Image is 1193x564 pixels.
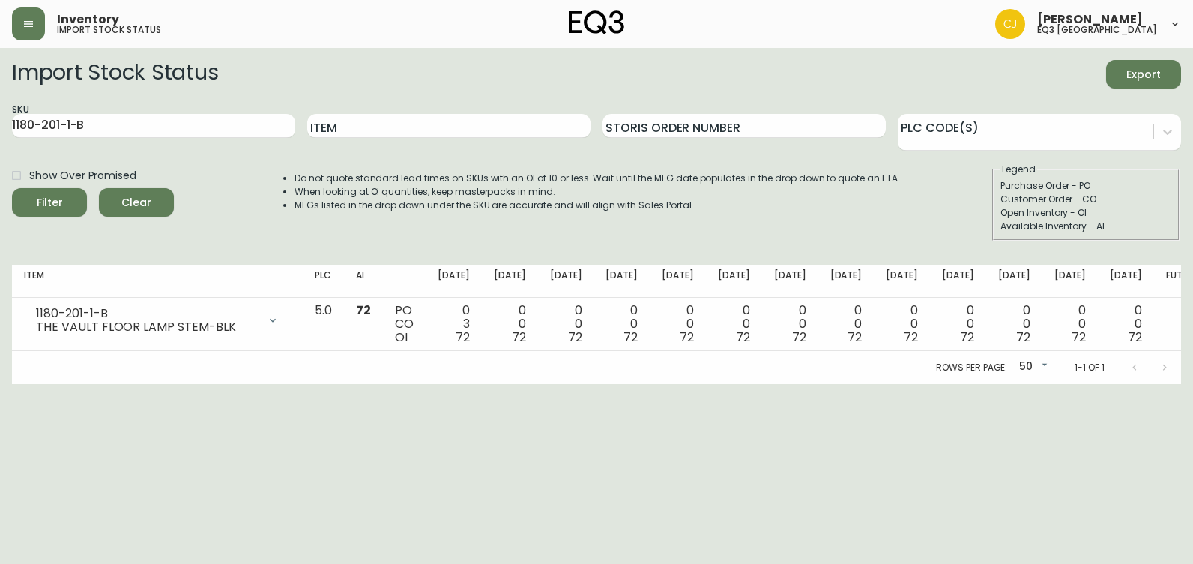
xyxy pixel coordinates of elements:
[1098,265,1154,298] th: [DATE]
[1037,25,1157,34] h5: eq3 [GEOGRAPHIC_DATA]
[818,265,875,298] th: [DATE]
[295,172,900,185] li: Do not quote standard lead times on SKUs with an OI of 10 or less. Wait until the MFG date popula...
[706,265,762,298] th: [DATE]
[36,320,258,334] div: THE VAULT FLOOR LAMP STEM-BLK
[24,304,291,337] div: 1180-201-1-BTHE VAULT FLOOR LAMP STEM-BLK
[395,328,408,346] span: OI
[1013,355,1051,379] div: 50
[57,25,161,34] h5: import stock status
[762,265,818,298] th: [DATE]
[344,265,383,298] th: AI
[848,328,862,346] span: 72
[1016,328,1030,346] span: 72
[830,304,863,344] div: 0 0
[874,265,930,298] th: [DATE]
[29,168,136,184] span: Show Over Promised
[680,328,694,346] span: 72
[456,328,470,346] span: 72
[303,298,344,351] td: 5.0
[111,193,162,212] span: Clear
[998,304,1030,344] div: 0 0
[426,265,482,298] th: [DATE]
[538,265,594,298] th: [DATE]
[1000,193,1171,206] div: Customer Order - CO
[356,301,371,319] span: 72
[774,304,806,344] div: 0 0
[986,265,1042,298] th: [DATE]
[303,265,344,298] th: PLC
[936,361,1007,374] p: Rows per page:
[1072,328,1086,346] span: 72
[295,199,900,212] li: MFGs listed in the drop down under the SKU are accurate and will align with Sales Portal.
[1075,361,1105,374] p: 1-1 of 1
[1042,265,1099,298] th: [DATE]
[904,328,918,346] span: 72
[1037,13,1143,25] span: [PERSON_NAME]
[662,304,694,344] div: 0 0
[736,328,750,346] span: 72
[1106,60,1181,88] button: Export
[1000,179,1171,193] div: Purchase Order - PO
[12,265,303,298] th: Item
[1000,220,1171,233] div: Available Inventory - AI
[12,60,218,88] h2: Import Stock Status
[623,328,638,346] span: 72
[494,304,526,344] div: 0 0
[1000,206,1171,220] div: Open Inventory - OI
[99,188,174,217] button: Clear
[36,307,258,320] div: 1180-201-1-B
[482,265,538,298] th: [DATE]
[57,13,119,25] span: Inventory
[792,328,806,346] span: 72
[942,304,974,344] div: 0 0
[12,188,87,217] button: Filter
[1110,304,1142,344] div: 0 0
[960,328,974,346] span: 72
[1054,304,1087,344] div: 0 0
[295,185,900,199] li: When looking at OI quantities, keep masterpacks in mind.
[1000,163,1037,176] legend: Legend
[605,304,638,344] div: 0 0
[438,304,470,344] div: 0 3
[550,304,582,344] div: 0 0
[1128,328,1142,346] span: 72
[512,328,526,346] span: 72
[1118,65,1169,84] span: Export
[650,265,706,298] th: [DATE]
[930,265,986,298] th: [DATE]
[995,9,1025,39] img: 7836c8950ad67d536e8437018b5c2533
[886,304,918,344] div: 0 0
[395,304,414,344] div: PO CO
[569,10,624,34] img: logo
[718,304,750,344] div: 0 0
[568,328,582,346] span: 72
[594,265,650,298] th: [DATE]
